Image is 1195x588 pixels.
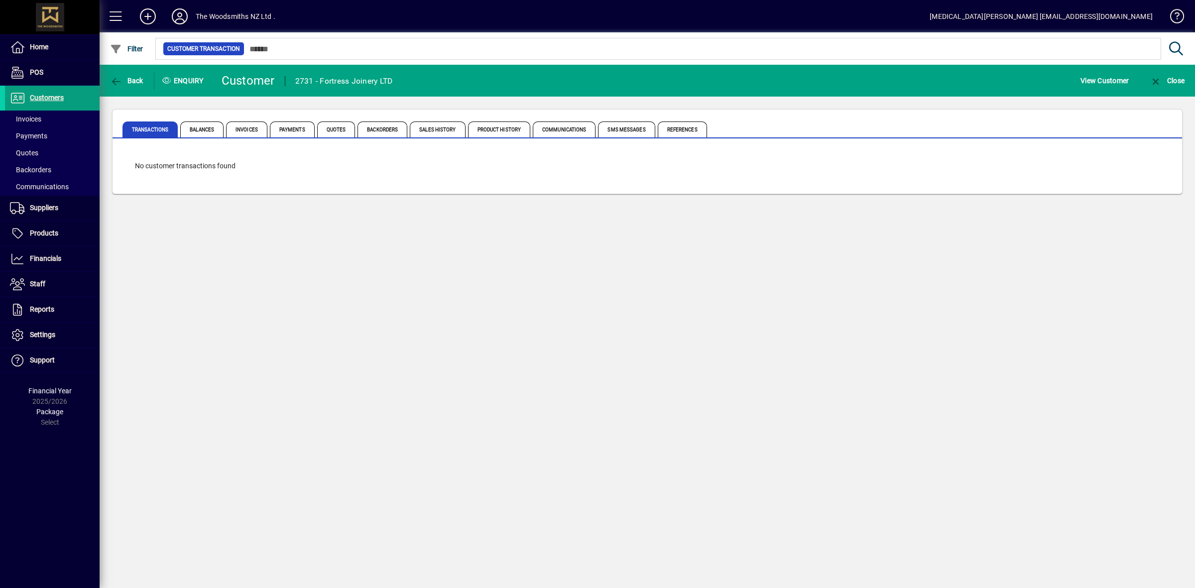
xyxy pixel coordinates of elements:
span: Communications [10,183,69,191]
a: Invoices [5,111,100,127]
span: Close [1150,77,1185,85]
span: Financial Year [28,387,72,395]
span: Payments [10,132,47,140]
span: Back [110,77,143,85]
a: Products [5,221,100,246]
a: Suppliers [5,196,100,221]
button: View Customer [1078,72,1131,90]
a: Backorders [5,161,100,178]
span: Quotes [10,149,38,157]
span: View Customer [1080,73,1129,89]
div: Customer [222,73,275,89]
span: Package [36,408,63,416]
div: No customer transactions found [125,151,1170,181]
span: Products [30,229,58,237]
a: Quotes [5,144,100,161]
span: Suppliers [30,204,58,212]
button: Add [132,7,164,25]
a: Support [5,348,100,373]
a: Payments [5,127,100,144]
span: Quotes [317,121,356,137]
span: Financials [30,254,61,262]
button: Profile [164,7,196,25]
span: Filter [110,45,143,53]
span: Payments [270,121,315,137]
a: Financials [5,246,100,271]
span: Settings [30,331,55,339]
a: Home [5,35,100,60]
span: Backorders [10,166,51,174]
span: POS [30,68,43,76]
span: Communications [533,121,596,137]
span: Reports [30,305,54,313]
button: Filter [108,40,146,58]
span: Customers [30,94,64,102]
button: Back [108,72,146,90]
span: Product History [468,121,531,137]
a: Knowledge Base [1163,2,1183,34]
div: Enquiry [154,73,214,89]
span: Support [30,356,55,364]
span: Sales History [410,121,465,137]
span: Home [30,43,48,51]
a: Communications [5,178,100,195]
a: Staff [5,272,100,297]
a: Settings [5,323,100,348]
button: Close [1147,72,1187,90]
span: Balances [180,121,224,137]
div: [MEDICAL_DATA][PERSON_NAME] [EMAIL_ADDRESS][DOMAIN_NAME] [930,8,1153,24]
div: 2731 - Fortress Joinery LTD [295,73,393,89]
a: POS [5,60,100,85]
span: References [658,121,707,137]
span: Transactions [122,121,178,137]
span: Invoices [10,115,41,123]
a: Reports [5,297,100,322]
span: SMS Messages [598,121,655,137]
span: Backorders [358,121,407,137]
app-page-header-button: Back [100,72,154,90]
app-page-header-button: Close enquiry [1139,72,1195,90]
span: Staff [30,280,45,288]
span: Customer Transaction [167,44,240,54]
span: Invoices [226,121,267,137]
div: The Woodsmiths NZ Ltd . [196,8,275,24]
